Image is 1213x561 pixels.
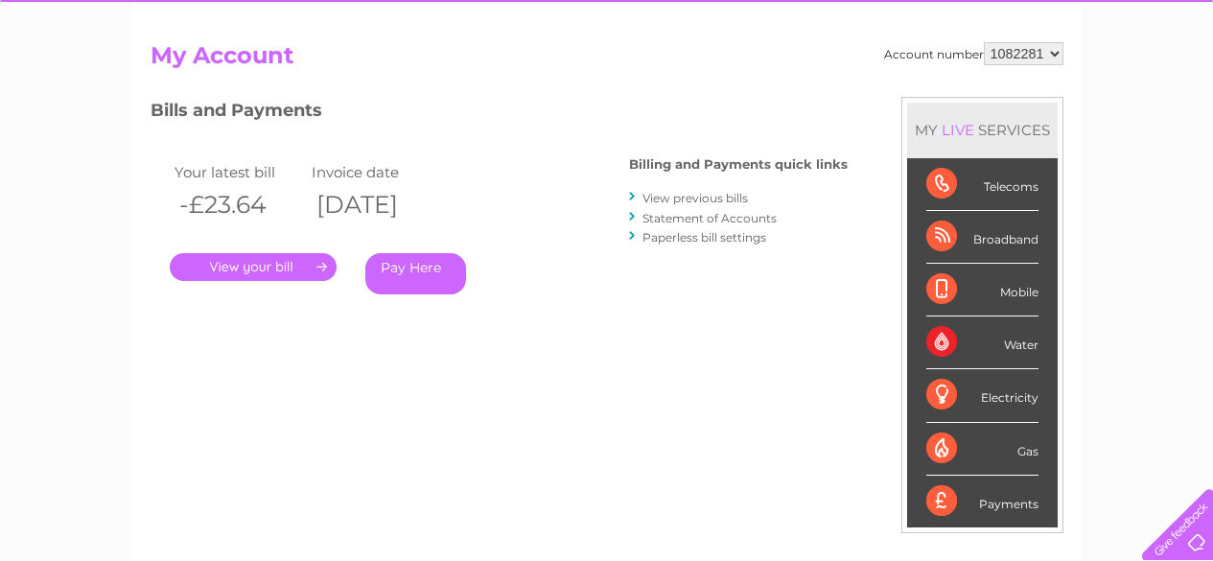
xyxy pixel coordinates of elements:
[926,316,1038,369] div: Water
[875,82,912,96] a: Water
[42,50,140,108] img: logo.png
[851,10,984,34] a: 0333 014 3131
[629,157,848,172] h4: Billing and Payments quick links
[307,185,445,224] th: [DATE]
[938,121,978,139] div: LIVE
[926,476,1038,527] div: Payments
[154,11,1061,93] div: Clear Business is a trading name of Verastar Limited (registered in [GEOGRAPHIC_DATA] No. 3667643...
[170,253,337,281] a: .
[926,423,1038,476] div: Gas
[151,97,848,130] h3: Bills and Payments
[907,103,1058,157] div: MY SERVICES
[170,159,308,185] td: Your latest bill
[926,264,1038,316] div: Mobile
[307,159,445,185] td: Invoice date
[926,211,1038,264] div: Broadband
[884,42,1063,65] div: Account number
[170,185,308,224] th: -£23.64
[926,158,1038,211] div: Telecoms
[923,82,966,96] a: Energy
[642,191,748,205] a: View previous bills
[365,253,466,294] a: Pay Here
[1150,82,1195,96] a: Log out
[1046,82,1074,96] a: Blog
[642,211,777,225] a: Statement of Accounts
[151,42,1063,79] h2: My Account
[642,230,766,245] a: Paperless bill settings
[926,369,1038,422] div: Electricity
[977,82,1035,96] a: Telecoms
[1085,82,1132,96] a: Contact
